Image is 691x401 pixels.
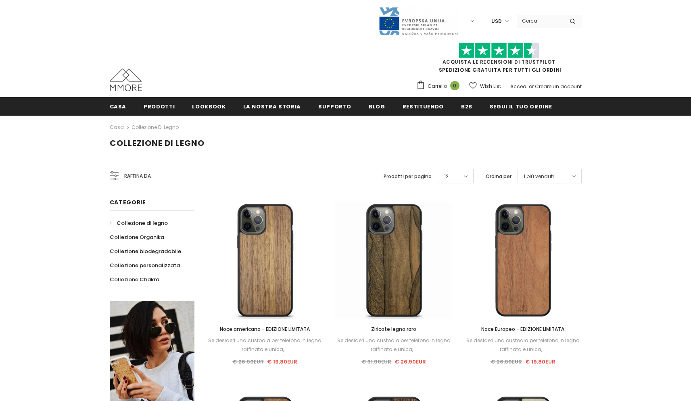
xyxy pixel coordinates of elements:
[110,137,205,149] span: Collezione di legno
[461,103,472,110] span: B2B
[318,97,351,115] a: supporto
[267,358,297,366] span: € 19.80EUR
[469,79,501,93] a: Wish List
[110,247,181,255] span: Collezione biodegradabile
[403,103,444,110] span: Restituendo
[450,81,459,90] span: 0
[110,262,180,269] span: Collezione personalizzata
[124,172,151,181] span: Raffina da
[481,326,564,332] span: Noce Europeo - EDIZIONE LIMITATA
[443,58,555,65] a: Acquista le recensioni di TrustPilot
[243,103,301,110] span: La nostra storia
[110,97,127,115] a: Casa
[110,244,181,258] a: Collezione biodegradabile
[192,103,225,110] span: Lookbook
[486,172,511,181] label: Ordina per
[491,17,502,25] span: USD
[144,97,175,115] a: Prodotti
[110,103,127,110] span: Casa
[480,82,501,90] span: Wish List
[403,97,444,115] a: Restituendo
[192,97,225,115] a: Lookbook
[416,80,463,92] a: Carrello 0
[207,336,324,354] div: Se desideri una custodia per telefono in legno raffinata e unica,...
[490,97,552,115] a: Segui il tuo ordine
[369,103,385,110] span: Blog
[371,326,416,332] span: Ziricote legno raro
[524,172,554,181] span: I più venduti
[110,69,142,91] img: Casi MMORE
[110,272,159,287] a: Collezione Chakra
[232,358,264,366] span: € 26.90EUR
[464,336,581,354] div: Se desideri una custodia per telefono in legno raffinata e unica,...
[464,325,581,334] a: Noce Europeo - EDIZIONE LIMITATA
[395,358,426,366] span: € 26.90EUR
[110,258,180,272] a: Collezione personalizzata
[416,46,582,73] span: SPEDIZIONE GRATUITA PER TUTTI GLI ORDINI
[378,6,459,36] img: Javni Razpis
[510,83,528,90] a: Accedi
[490,103,552,110] span: Segui il tuo ordine
[117,219,168,227] span: Collezione di legno
[335,336,452,354] div: Se desideri una custodia per telefono in legno raffinata e unica,...
[132,124,179,131] a: Collezione di legno
[335,325,452,334] a: Ziricote legno raro
[243,97,301,115] a: La nostra storia
[318,103,351,110] span: supporto
[461,97,472,115] a: B2B
[517,15,564,27] input: Search Site
[529,83,534,90] span: or
[220,326,310,332] span: Noce americana - EDIZIONE LIMITATA
[428,82,447,90] span: Carrello
[525,358,555,366] span: € 19.80EUR
[369,97,385,115] a: Blog
[110,276,159,283] span: Collezione Chakra
[535,83,582,90] a: Creare un account
[110,198,146,206] span: Categorie
[110,230,164,244] a: Collezione Organika
[459,43,539,58] img: Fidati di Pilot Stars
[384,172,432,181] label: Prodotti per pagina
[207,325,324,334] a: Noce americana - EDIZIONE LIMITATA
[491,358,522,366] span: € 26.90EUR
[444,172,449,181] span: 12
[361,358,391,366] span: € 31.90EUR
[110,216,168,230] a: Collezione di legno
[110,233,164,241] span: Collezione Organika
[110,123,124,132] a: Casa
[378,17,459,24] a: Javni Razpis
[144,103,175,110] span: Prodotti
